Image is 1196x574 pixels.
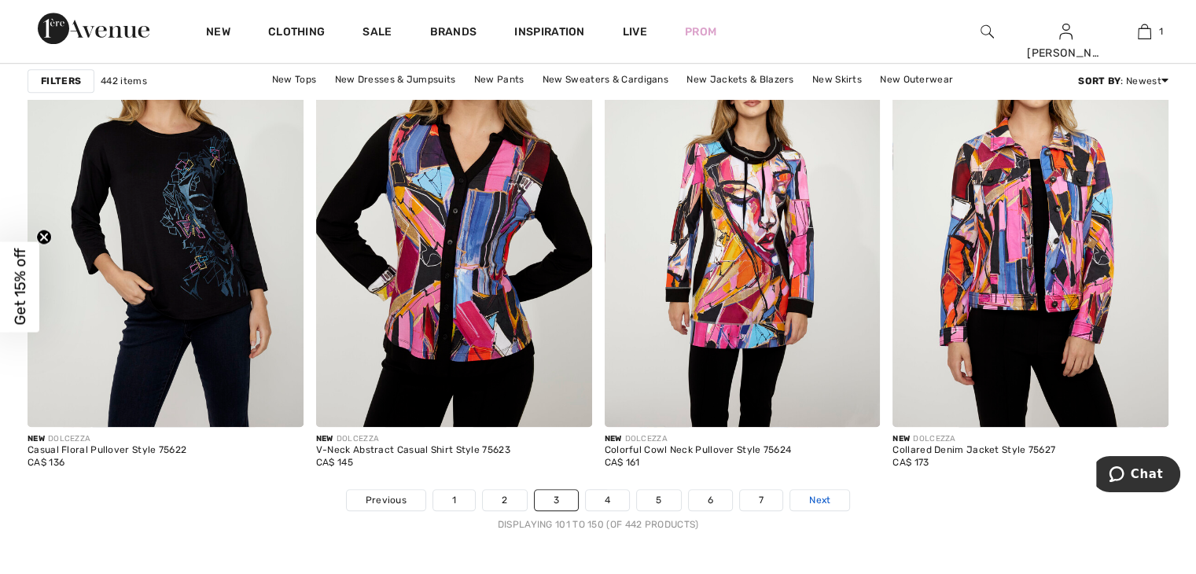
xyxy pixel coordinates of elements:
a: Sign In [1059,24,1073,39]
a: New Outerwear [872,69,961,90]
img: 1ère Avenue [38,13,149,44]
img: Casual Floral Pullover Style 75622. As sample [28,13,304,426]
span: CA$ 145 [316,457,353,468]
img: search the website [981,22,994,41]
span: New [28,434,45,443]
div: V-Neck Abstract Casual Shirt Style 75623 [316,445,510,456]
div: Casual Floral Pullover Style 75622 [28,445,186,456]
span: Next [809,493,830,507]
a: Next [790,490,849,510]
a: 6 [689,490,732,510]
a: 7 [740,490,782,510]
strong: Filters [41,74,81,88]
span: Get 15% off [11,248,29,326]
a: Prom [685,24,716,40]
a: New Sweaters & Cardigans [535,69,676,90]
strong: Sort By [1078,75,1121,86]
span: 1 [1159,24,1163,39]
span: Inspiration [514,25,584,42]
img: V-Neck Abstract Casual Shirt Style 75623. As sample [316,13,592,426]
div: DOLCEZZA [316,433,510,445]
a: Brands [430,25,477,42]
div: DOLCEZZA [605,433,792,445]
a: New Jackets & Blazers [679,69,801,90]
span: New [316,434,333,443]
span: CA$ 161 [605,457,640,468]
img: My Info [1059,22,1073,41]
div: DOLCEZZA [892,433,1055,445]
a: New [206,25,230,42]
a: New Dresses & Jumpsuits [327,69,464,90]
a: Previous [347,490,425,510]
div: Collared Denim Jacket Style 75627 [892,445,1055,456]
span: CA$ 173 [892,457,929,468]
a: 3 [535,490,578,510]
span: New [892,434,910,443]
div: [PERSON_NAME] [1027,45,1104,61]
img: My Bag [1138,22,1151,41]
a: 2 [483,490,526,510]
span: Previous [366,493,407,507]
button: Close teaser [36,230,52,245]
a: 1 [1106,22,1183,41]
a: Live [623,24,647,40]
a: New Tops [264,69,324,90]
div: Displaying 101 to 150 (of 442 products) [28,517,1168,532]
a: 1 [433,490,475,510]
img: Colorful Cowl Neck Pullover Style 75624. As sample [605,13,881,426]
a: New Pants [466,69,532,90]
a: Sale [362,25,392,42]
a: 5 [637,490,680,510]
img: Collared Denim Jacket Style 75627. As sample [892,13,1168,426]
a: 4 [586,490,629,510]
span: New [605,434,622,443]
a: New Skirts [804,69,870,90]
div: : Newest [1078,74,1168,88]
div: Colorful Cowl Neck Pullover Style 75624 [605,445,792,456]
span: CA$ 136 [28,457,64,468]
nav: Page navigation [28,489,1168,532]
a: Clothing [268,25,325,42]
div: DOLCEZZA [28,433,186,445]
span: 442 items [101,74,147,88]
iframe: Opens a widget where you can chat to one of our agents [1096,456,1180,495]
